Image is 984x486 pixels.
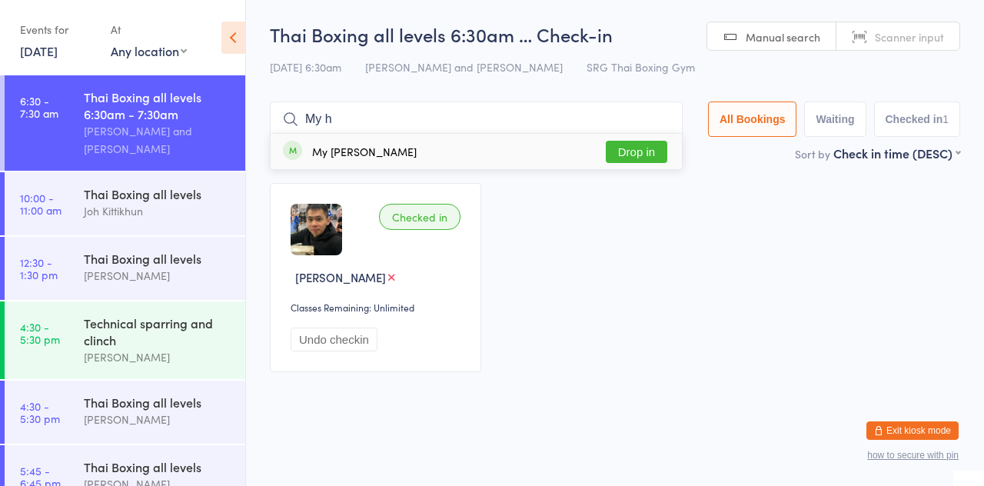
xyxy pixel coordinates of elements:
[866,421,959,440] button: Exit kiosk mode
[708,102,797,137] button: All Bookings
[20,400,60,424] time: 4:30 - 5:30 pm
[20,256,58,281] time: 12:30 - 1:30 pm
[5,172,245,235] a: 10:00 -11:00 amThai Boxing all levelsJoh Kittikhun
[111,42,187,59] div: Any location
[291,328,377,351] button: Undo checkin
[270,102,683,137] input: Search
[20,95,58,119] time: 6:30 - 7:30 am
[295,269,386,285] span: [PERSON_NAME]
[84,202,232,220] div: Joh Kittikhun
[84,394,232,411] div: Thai Boxing all levels
[5,301,245,379] a: 4:30 -5:30 pmTechnical sparring and clinch[PERSON_NAME]
[795,146,830,161] label: Sort by
[291,204,342,255] img: image1719479951.png
[84,250,232,267] div: Thai Boxing all levels
[875,29,944,45] span: Scanner input
[84,185,232,202] div: Thai Boxing all levels
[270,59,341,75] span: [DATE] 6:30am
[874,102,961,137] button: Checked in1
[942,113,949,125] div: 1
[291,301,465,314] div: Classes Remaining: Unlimited
[587,59,695,75] span: SRG Thai Boxing Gym
[20,42,58,59] a: [DATE]
[84,411,232,428] div: [PERSON_NAME]
[804,102,866,137] button: Waiting
[312,145,417,158] div: My [PERSON_NAME]
[84,88,232,122] div: Thai Boxing all levels 6:30am - 7:30am
[270,22,960,47] h2: Thai Boxing all levels 6:30am … Check-in
[84,348,232,366] div: [PERSON_NAME]
[20,191,61,216] time: 10:00 - 11:00 am
[5,381,245,444] a: 4:30 -5:30 pmThai Boxing all levels[PERSON_NAME]
[84,315,232,348] div: Technical sparring and clinch
[833,145,960,161] div: Check in time (DESC)
[111,17,187,42] div: At
[84,458,232,475] div: Thai Boxing all levels
[84,122,232,158] div: [PERSON_NAME] and [PERSON_NAME]
[606,141,667,163] button: Drop in
[746,29,820,45] span: Manual search
[20,17,95,42] div: Events for
[365,59,563,75] span: [PERSON_NAME] and [PERSON_NAME]
[5,237,245,300] a: 12:30 -1:30 pmThai Boxing all levels[PERSON_NAME]
[379,204,460,230] div: Checked in
[5,75,245,171] a: 6:30 -7:30 amThai Boxing all levels 6:30am - 7:30am[PERSON_NAME] and [PERSON_NAME]
[867,450,959,461] button: how to secure with pin
[20,321,60,345] time: 4:30 - 5:30 pm
[84,267,232,285] div: [PERSON_NAME]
